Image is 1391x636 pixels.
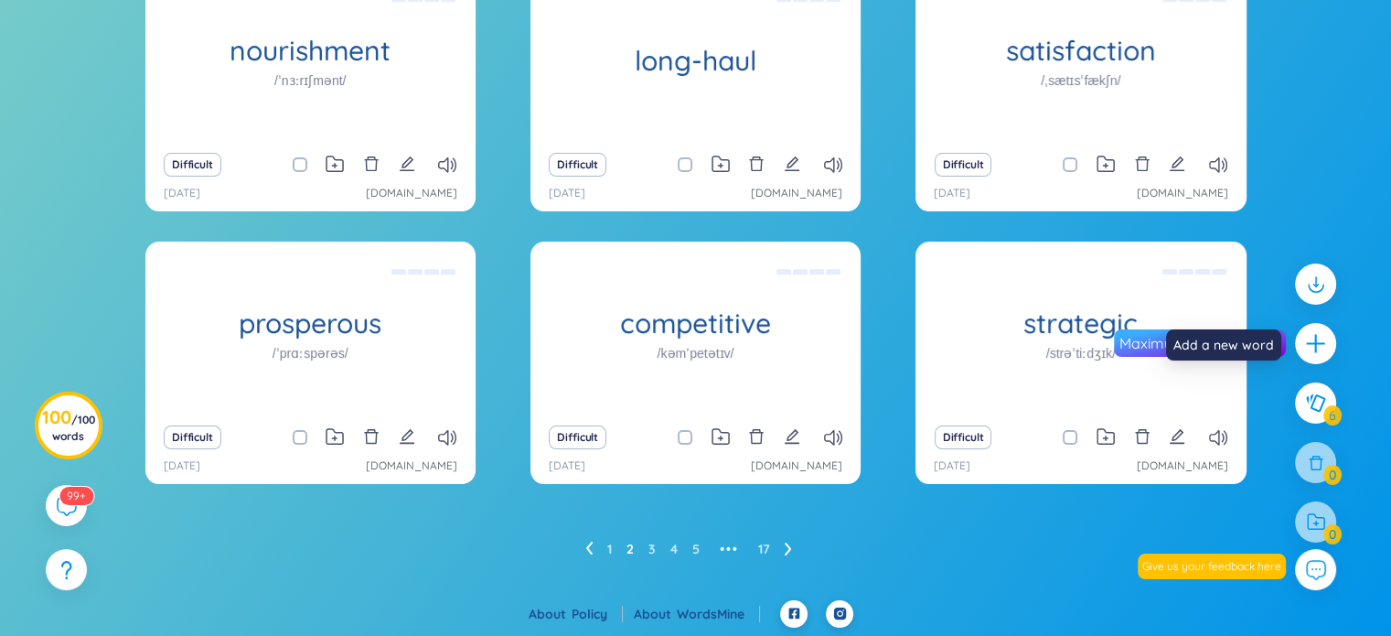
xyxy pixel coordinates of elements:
button: delete [363,152,380,178]
p: [DATE] [164,458,200,475]
button: Difficult [549,153,606,177]
span: edit [1169,428,1185,445]
h1: satisfaction [915,35,1246,67]
h1: /kəmˈpetətɪv/ [658,343,734,363]
button: delete [363,425,380,450]
p: [DATE] [549,458,585,475]
a: 5 [692,535,700,563]
button: edit [1169,425,1185,450]
h1: nourishment [145,35,476,67]
span: edit [1169,156,1185,172]
p: [DATE] [549,185,585,202]
button: edit [784,152,800,178]
a: [DOMAIN_NAME] [366,185,457,202]
button: edit [399,425,415,450]
a: Policy [572,606,623,622]
button: delete [748,152,765,178]
a: 4 [670,535,678,563]
li: Next 5 Pages [714,534,744,564]
span: / 100 words [52,413,95,443]
a: 1 [607,535,612,563]
a: WordsMine [677,606,760,622]
li: Previous Page [585,534,593,564]
h1: prosperous [145,307,476,340]
span: delete [1134,156,1150,172]
span: delete [363,428,380,445]
h1: competitive [530,307,861,340]
button: Difficult [935,153,992,177]
li: Next Page [785,534,792,564]
p: [DATE] [934,458,970,475]
p: [DATE] [164,185,200,202]
button: Difficult [935,426,992,449]
a: 2 [626,535,634,563]
li: 4 [670,534,678,564]
li: 5 [692,534,700,564]
span: delete [748,428,765,445]
button: Difficult [549,426,606,449]
li: 1 [607,534,612,564]
span: ••• [714,534,744,564]
button: edit [784,425,800,450]
div: About [529,604,623,624]
div: Add a new word [1166,329,1281,361]
p: [DATE] [934,185,970,202]
a: [DOMAIN_NAME] [1137,458,1228,475]
h3: 100 [42,410,95,443]
li: 2 [626,534,634,564]
a: [DOMAIN_NAME] [751,458,842,475]
button: delete [748,425,765,450]
button: edit [1169,152,1185,178]
span: delete [1134,428,1150,445]
a: 17 [758,535,770,563]
h1: long-haul [530,45,861,77]
a: [DOMAIN_NAME] [1137,185,1228,202]
a: [DOMAIN_NAME] [366,458,457,475]
li: 3 [648,534,656,564]
h1: /strəˈtiːdʒɪk/ [1046,343,1116,363]
button: delete [1134,152,1150,178]
span: edit [399,428,415,445]
button: delete [1134,425,1150,450]
li: 17 [758,534,770,564]
h1: /ˌsætɪsˈfækʃn/ [1041,70,1120,91]
a: [DOMAIN_NAME] [751,185,842,202]
h1: /ˈnɜːrɪʃmənt/ [274,70,347,91]
button: edit [399,152,415,178]
button: Difficult [164,153,221,177]
span: edit [784,428,800,445]
span: edit [399,156,415,172]
sup: 591 [59,487,93,505]
span: delete [748,156,765,172]
span: delete [363,156,380,172]
span: edit [784,156,800,172]
h1: strategic [915,307,1246,340]
h1: /ˈprɑːspərəs/ [273,343,348,363]
a: 3 [648,535,656,563]
button: Difficult [164,426,221,449]
div: About [634,604,760,624]
span: plus [1304,332,1327,355]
